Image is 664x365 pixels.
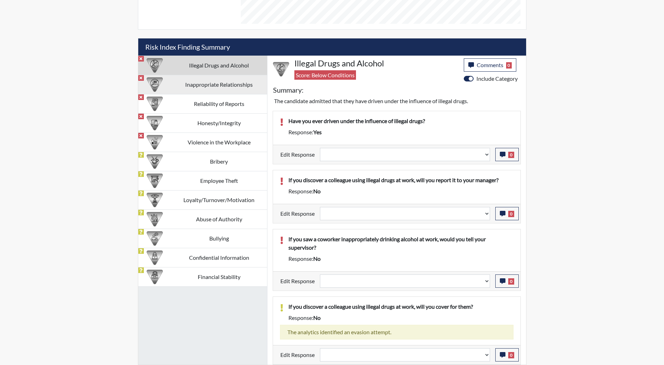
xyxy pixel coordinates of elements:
[171,267,267,286] td: Financial Stability
[138,38,526,56] h5: Risk Index Finding Summary
[288,117,513,125] p: Have you ever driven under the influence of illegal drugs?
[495,148,519,161] button: 0
[280,325,513,339] div: The analytics identified an evasion attempt.
[147,115,163,131] img: CATEGORY%20ICON-11.a5f294f4.png
[171,190,267,209] td: Loyalty/Turnover/Motivation
[171,56,267,75] td: Illegal Drugs and Alcohol
[171,94,267,113] td: Reliability of Reports
[476,74,518,83] label: Include Category
[147,96,163,112] img: CATEGORY%20ICON-20.4a32fe39.png
[495,348,519,362] button: 0
[147,57,163,73] img: CATEGORY%20ICON-12.0f6f1024.png
[147,173,163,189] img: CATEGORY%20ICON-07.58b65e52.png
[171,113,267,133] td: Honesty/Integrity
[171,133,267,152] td: Violence in the Workplace
[283,187,519,195] div: Response:
[283,314,519,322] div: Response:
[280,348,315,362] label: Edit Response
[477,62,503,68] span: Comments
[280,274,315,288] label: Edit Response
[280,207,315,220] label: Edit Response
[274,97,519,105] p: The candidate admitted that they have driven under the influence of illegal drugs.
[280,148,315,161] label: Edit Response
[313,129,322,135] span: yes
[171,75,267,94] td: Inappropriate Relationships
[147,269,163,285] img: CATEGORY%20ICON-08.97d95025.png
[273,86,303,94] h5: Summary:
[147,77,163,93] img: CATEGORY%20ICON-14.139f8ef7.png
[508,352,514,358] span: 0
[273,61,289,77] img: CATEGORY%20ICON-12.0f6f1024.png
[171,248,267,267] td: Confidential Information
[315,148,495,161] div: Update the test taker's response, the change might impact the score
[508,211,514,217] span: 0
[283,128,519,136] div: Response:
[495,207,519,220] button: 0
[147,192,163,208] img: CATEGORY%20ICON-17.40ef8247.png
[294,58,459,69] h4: Illegal Drugs and Alcohol
[495,274,519,288] button: 0
[288,176,513,184] p: If you discover a colleague using illegal drugs at work, will you report it to your manager?
[147,153,163,170] img: CATEGORY%20ICON-03.c5611939.png
[313,255,321,262] span: no
[147,211,163,227] img: CATEGORY%20ICON-01.94e51fac.png
[288,235,513,252] p: If you saw a coworker inappropriately drinking alcohol at work, would you tell your supervisor?
[171,152,267,171] td: Bribery
[283,255,519,263] div: Response:
[147,134,163,150] img: CATEGORY%20ICON-26.eccbb84f.png
[171,229,267,248] td: Bullying
[171,209,267,229] td: Abuse of Authority
[171,171,267,190] td: Employee Theft
[315,348,495,362] div: Update the test taker's response, the change might impact the score
[508,152,514,158] span: 0
[313,314,321,321] span: no
[288,302,513,311] p: If you discover a colleague using illegal drugs at work, will you cover for them?
[147,230,163,246] img: CATEGORY%20ICON-04.6d01e8fa.png
[506,62,512,69] span: 0
[315,274,495,288] div: Update the test taker's response, the change might impact the score
[147,250,163,266] img: CATEGORY%20ICON-05.742ef3c8.png
[464,58,517,72] button: Comments0
[313,188,321,194] span: no
[508,278,514,285] span: 0
[315,207,495,220] div: Update the test taker's response, the change might impact the score
[294,70,356,80] span: Score: Below Conditions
